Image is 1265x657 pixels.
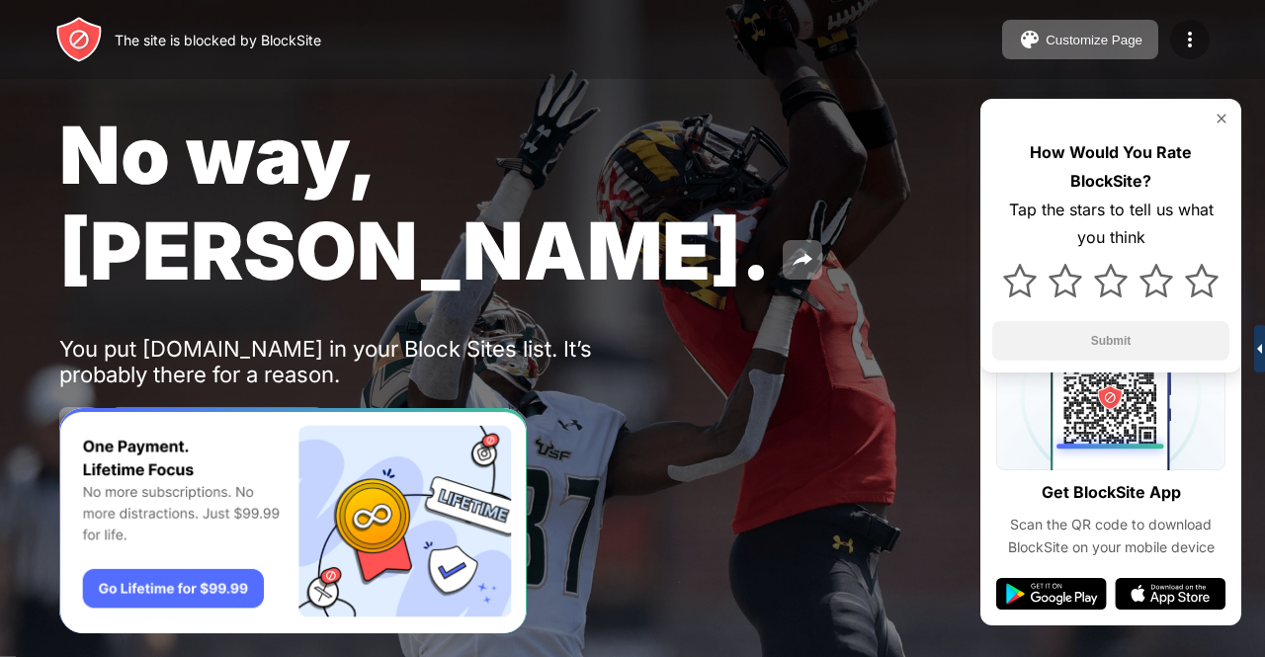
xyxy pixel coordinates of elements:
img: header-logo.svg [55,16,103,63]
div: How Would You Rate BlockSite? [992,138,1229,196]
img: share.svg [791,248,814,272]
div: Customize Page [1046,33,1142,47]
img: star.svg [1049,264,1082,297]
button: Submit [992,321,1229,361]
img: star.svg [1139,264,1173,297]
img: star.svg [1185,264,1219,297]
button: Customize Page [1002,20,1158,59]
img: star.svg [1094,264,1128,297]
img: app-store.svg [1115,578,1225,610]
div: Tap the stars to tell us what you think [992,196,1229,253]
img: pallet.svg [1018,28,1042,51]
img: menu-icon.svg [1178,28,1202,51]
div: The site is blocked by BlockSite [115,32,321,48]
img: star.svg [1003,264,1037,297]
img: google-play.svg [996,578,1107,610]
button: Password Protection [111,407,323,447]
span: No way, [PERSON_NAME]. [59,107,771,298]
iframe: Banner [59,408,527,634]
img: rate-us-close.svg [1214,111,1229,126]
div: You put [DOMAIN_NAME] in your Block Sites list. It’s probably there for a reason. [59,336,670,387]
